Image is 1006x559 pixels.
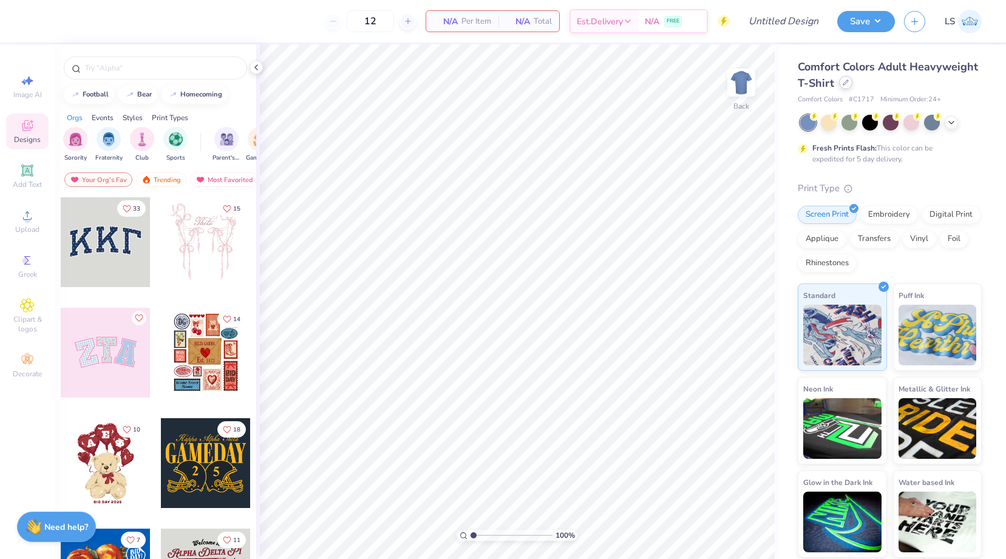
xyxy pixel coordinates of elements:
[95,127,123,163] button: filter button
[798,59,978,90] span: Comfort Colors Adult Heavyweight T-Shirt
[798,230,846,248] div: Applique
[217,421,246,438] button: Like
[135,154,149,163] span: Club
[803,492,882,552] img: Glow in the Dark Ink
[233,537,240,543] span: 11
[246,154,274,163] span: Game Day
[168,91,178,98] img: trend_line.gif
[163,127,188,163] button: filter button
[899,305,977,365] img: Puff Ink
[645,15,659,28] span: N/A
[217,532,246,548] button: Like
[169,132,183,146] img: Sports Image
[246,127,274,163] div: filter for Game Day
[899,382,970,395] span: Metallic & Glitter Ink
[940,230,968,248] div: Foil
[13,369,42,379] span: Decorate
[945,15,955,29] span: LS
[64,154,87,163] span: Sorority
[132,311,146,325] button: Like
[63,127,87,163] button: filter button
[190,172,259,187] div: Most Favorited
[15,225,39,234] span: Upload
[212,127,240,163] div: filter for Parent's Weekend
[899,289,924,302] span: Puff Ink
[860,206,918,224] div: Embroidery
[137,537,140,543] span: 7
[958,10,982,33] img: Lizzy Sadorf
[136,172,186,187] div: Trending
[667,17,679,25] span: FREE
[125,91,135,98] img: trend_line.gif
[798,95,843,105] span: Comfort Colors
[166,154,185,163] span: Sports
[18,269,37,279] span: Greek
[899,492,977,552] img: Water based Ink
[135,132,149,146] img: Club Image
[803,305,882,365] img: Standard
[733,101,749,112] div: Back
[83,91,109,98] div: football
[246,127,274,163] button: filter button
[798,206,857,224] div: Screen Print
[461,15,491,28] span: Per Item
[899,398,977,459] img: Metallic & Glitter Ink
[133,206,140,212] span: 33
[70,175,80,184] img: most_fav.gif
[95,127,123,163] div: filter for Fraternity
[803,476,872,489] span: Glow in the Dark Ink
[212,154,240,163] span: Parent's Weekend
[212,127,240,163] button: filter button
[837,11,895,32] button: Save
[130,127,154,163] div: filter for Club
[880,95,941,105] span: Minimum Order: 24 +
[233,206,240,212] span: 15
[6,314,49,334] span: Clipart & logos
[130,127,154,163] button: filter button
[69,132,83,146] img: Sorority Image
[121,532,146,548] button: Like
[217,200,246,217] button: Like
[506,15,530,28] span: N/A
[195,175,205,184] img: most_fav.gif
[141,175,151,184] img: trending.gif
[13,90,42,100] span: Image AI
[64,172,132,187] div: Your Org's Fav
[70,91,80,98] img: trend_line.gif
[137,91,152,98] div: bear
[729,70,753,95] img: Back
[233,316,240,322] span: 14
[253,132,267,146] img: Game Day Image
[13,180,42,189] span: Add Text
[798,181,982,195] div: Print Type
[117,421,146,438] button: Like
[102,132,115,146] img: Fraternity Image
[803,398,882,459] img: Neon Ink
[922,206,981,224] div: Digital Print
[220,132,234,146] img: Parent's Weekend Image
[152,112,188,123] div: Print Types
[118,86,157,104] button: bear
[133,427,140,433] span: 10
[117,200,146,217] button: Like
[556,530,575,541] span: 100 %
[161,86,228,104] button: homecoming
[163,127,188,163] div: filter for Sports
[899,476,954,489] span: Water based Ink
[812,143,877,153] strong: Fresh Prints Flash:
[14,135,41,144] span: Designs
[233,427,240,433] span: 18
[433,15,458,28] span: N/A
[798,254,857,273] div: Rhinestones
[902,230,936,248] div: Vinyl
[180,91,222,98] div: homecoming
[850,230,899,248] div: Transfers
[812,143,962,164] div: This color can be expedited for 5 day delivery.
[123,112,143,123] div: Styles
[945,10,982,33] a: LS
[63,127,87,163] div: filter for Sorority
[64,86,114,104] button: football
[95,154,123,163] span: Fraternity
[217,311,246,327] button: Like
[577,15,623,28] span: Est. Delivery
